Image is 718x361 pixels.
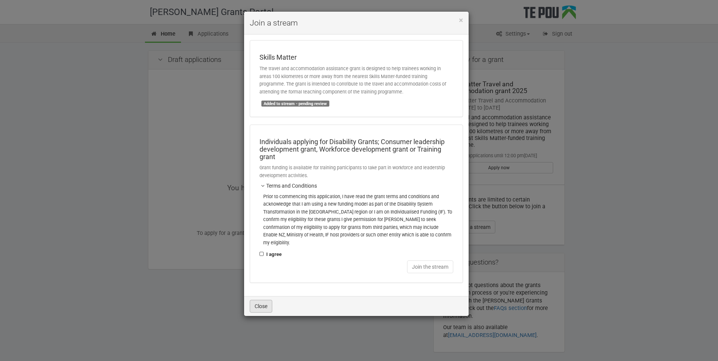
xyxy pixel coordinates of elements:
[263,193,453,247] p: Prior to commencing this application, I have read the grant terms and conditions and acknowledge ...
[261,101,329,107] span: Added to stream - pending review
[259,54,453,61] h4: Skills Matter
[407,260,453,273] button: Join the stream
[459,17,463,24] button: Close
[250,17,463,29] h4: Join a stream
[259,250,282,259] label: I agree
[259,138,453,160] h4: Individuals applying for Disability Grants; Consumer leadership development grant, Workforce deve...
[259,183,453,189] h5: Terms and Conditions
[250,300,272,313] button: Close
[259,164,453,179] p: Grant funding is available for training participants to take part in workforce and leadership dev...
[459,16,463,25] span: ×
[259,65,453,96] p: The travel and accommodation assistance grant is designed to help trainees working in areas 100 k...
